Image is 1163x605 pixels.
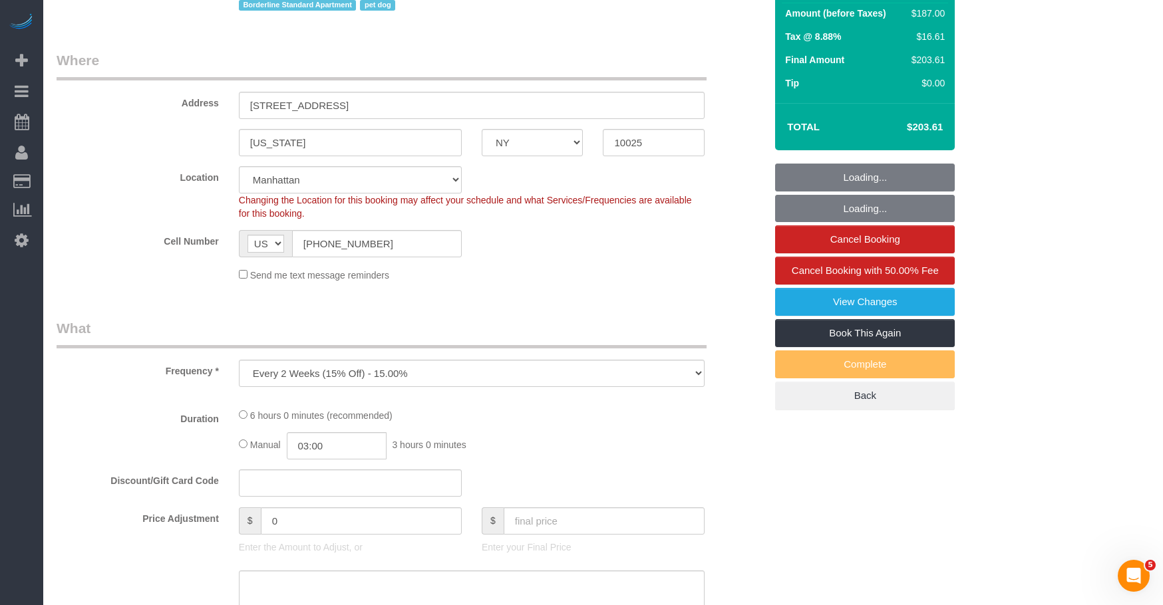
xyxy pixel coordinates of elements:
[47,408,229,425] label: Duration
[906,30,945,43] div: $16.61
[482,541,705,554] p: Enter your Final Price
[906,53,945,66] div: $203.61
[906,7,945,20] div: $187.00
[250,439,281,450] span: Manual
[250,410,393,421] span: 6 hours 0 minutes (recommended)
[785,76,799,90] label: Tip
[250,270,389,281] span: Send me text message reminders
[47,92,229,110] label: Address
[239,507,261,535] span: $
[775,319,955,347] a: Book This Again
[47,166,229,184] label: Location
[57,51,707,80] legend: Where
[775,225,955,253] a: Cancel Booking
[775,257,955,285] a: Cancel Booking with 50.00% Fee
[239,129,462,156] input: City
[57,318,707,348] legend: What
[8,13,35,32] img: Automaid Logo
[47,360,229,378] label: Frequency *
[482,507,504,535] span: $
[603,129,705,156] input: Zip Code
[1145,560,1156,570] span: 5
[47,469,229,487] label: Discount/Gift Card Code
[47,507,229,525] label: Price Adjustment
[47,230,229,248] label: Cell Number
[239,541,462,554] p: Enter the Amount to Adjust, or
[785,30,841,43] label: Tax @ 8.88%
[239,195,692,219] span: Changing the Location for this booking may affect your schedule and what Services/Frequencies are...
[1118,560,1150,592] iframe: Intercom live chat
[504,507,705,535] input: final price
[787,121,820,132] strong: Total
[785,53,844,66] label: Final Amount
[292,230,462,257] input: Cell Number
[775,382,955,410] a: Back
[792,265,939,276] span: Cancel Booking with 50.00% Fee
[775,288,955,316] a: View Changes
[392,439,466,450] span: 3 hours 0 minutes
[867,122,943,133] h4: $203.61
[906,76,945,90] div: $0.00
[785,7,886,20] label: Amount (before Taxes)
